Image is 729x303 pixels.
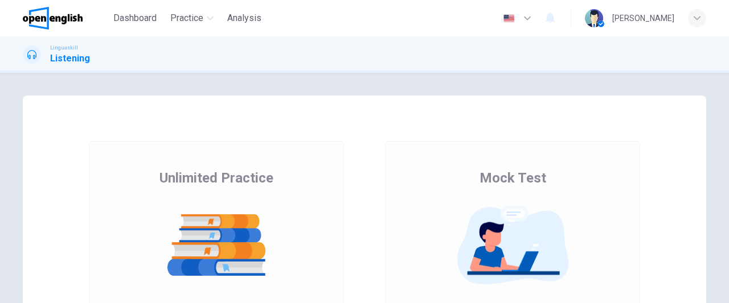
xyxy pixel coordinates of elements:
button: Analysis [223,8,266,28]
button: Practice [166,8,218,28]
h1: Listening [50,52,90,65]
img: OpenEnglish logo [23,7,83,30]
span: Practice [170,11,203,25]
img: Profile picture [585,9,603,27]
span: Linguaskill [50,44,78,52]
img: en [502,14,516,23]
span: Unlimited Practice [159,169,273,187]
span: Analysis [227,11,261,25]
span: Dashboard [113,11,157,25]
a: OpenEnglish logo [23,7,109,30]
div: [PERSON_NAME] [612,11,674,25]
span: Mock Test [480,169,546,187]
button: Dashboard [109,8,161,28]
